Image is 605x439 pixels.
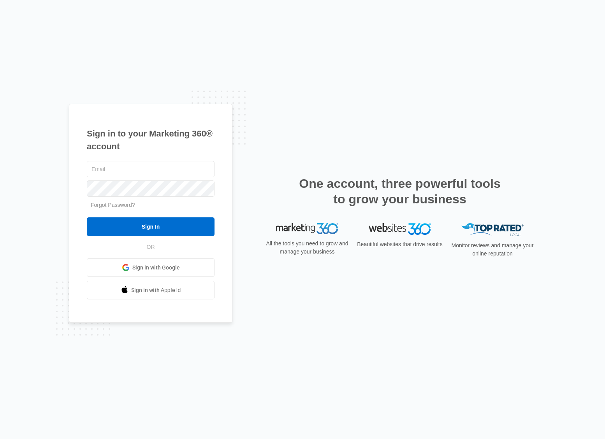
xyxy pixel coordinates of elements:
[264,240,351,256] p: All the tools you need to grow and manage your business
[87,161,215,177] input: Email
[87,281,215,299] a: Sign in with Apple Id
[87,127,215,153] h1: Sign in to your Marketing 360® account
[369,223,431,234] img: Websites 360
[87,217,215,236] input: Sign In
[461,223,524,236] img: Top Rated Local
[87,258,215,277] a: Sign in with Google
[141,243,160,251] span: OR
[131,286,181,294] span: Sign in with Apple Id
[297,176,503,207] h2: One account, three powerful tools to grow your business
[356,240,443,248] p: Beautiful websites that drive results
[276,223,338,234] img: Marketing 360
[132,264,180,272] span: Sign in with Google
[449,241,536,258] p: Monitor reviews and manage your online reputation
[91,202,135,208] a: Forgot Password?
